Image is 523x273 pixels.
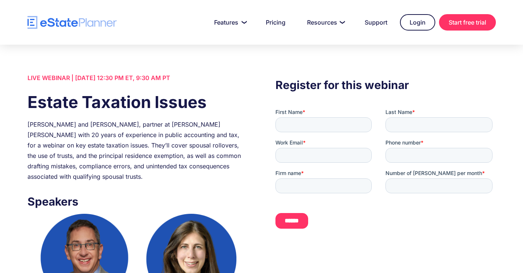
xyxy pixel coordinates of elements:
h1: Estate Taxation Issues [28,91,248,114]
a: Resources [298,15,352,30]
div: [PERSON_NAME] and [PERSON_NAME], partner at [PERSON_NAME] [PERSON_NAME] with 20 years of experien... [28,119,248,182]
a: Pricing [257,15,294,30]
a: Features [205,15,253,30]
a: Login [400,14,435,31]
h3: Register for this webinar [275,76,495,93]
h3: Speakers [28,193,248,210]
a: Support [356,15,396,30]
a: Start free trial [439,14,496,31]
div: LIVE WEBINAR | [DATE] 12:30 PM ET, 9:30 AM PT [28,73,248,83]
a: home [28,16,117,29]
iframe: Form 0 [275,108,495,235]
